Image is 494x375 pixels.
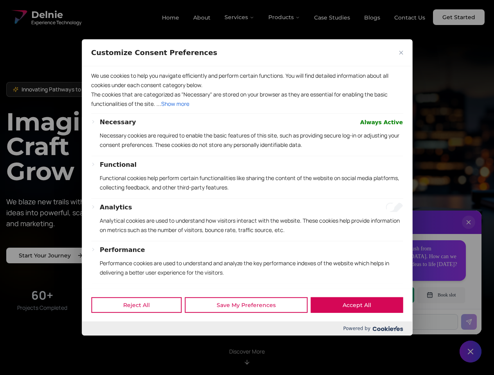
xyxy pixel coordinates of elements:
[360,118,403,127] span: Always Active
[91,297,181,313] button: Reject All
[91,48,217,57] span: Customize Consent Preferences
[100,216,403,235] p: Analytical cookies are used to understand how visitors interact with the website. These cookies h...
[100,173,403,192] p: Functional cookies help perform certain functionalities like sharing the content of the website o...
[399,51,403,55] img: Close
[161,99,189,109] button: Show more
[386,203,403,212] input: Enable Analytics
[82,321,412,336] div: Powered by
[372,326,403,331] img: Cookieyes logo
[91,71,403,90] p: We use cookies to help you navigate efficiently and perform certain functions. You will find deta...
[100,118,136,127] button: Necessary
[100,259,403,277] p: Performance cookies are used to understand and analyze the key performance indexes of the website...
[185,297,307,313] button: Save My Preferences
[311,297,403,313] button: Accept All
[91,90,403,109] p: The cookies that are categorized as "Necessary" are stored on your browser as they are essential ...
[100,245,145,255] button: Performance
[100,160,137,170] button: Functional
[100,203,132,212] button: Analytics
[100,131,403,150] p: Necessary cookies are required to enable the basic features of this site, such as providing secur...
